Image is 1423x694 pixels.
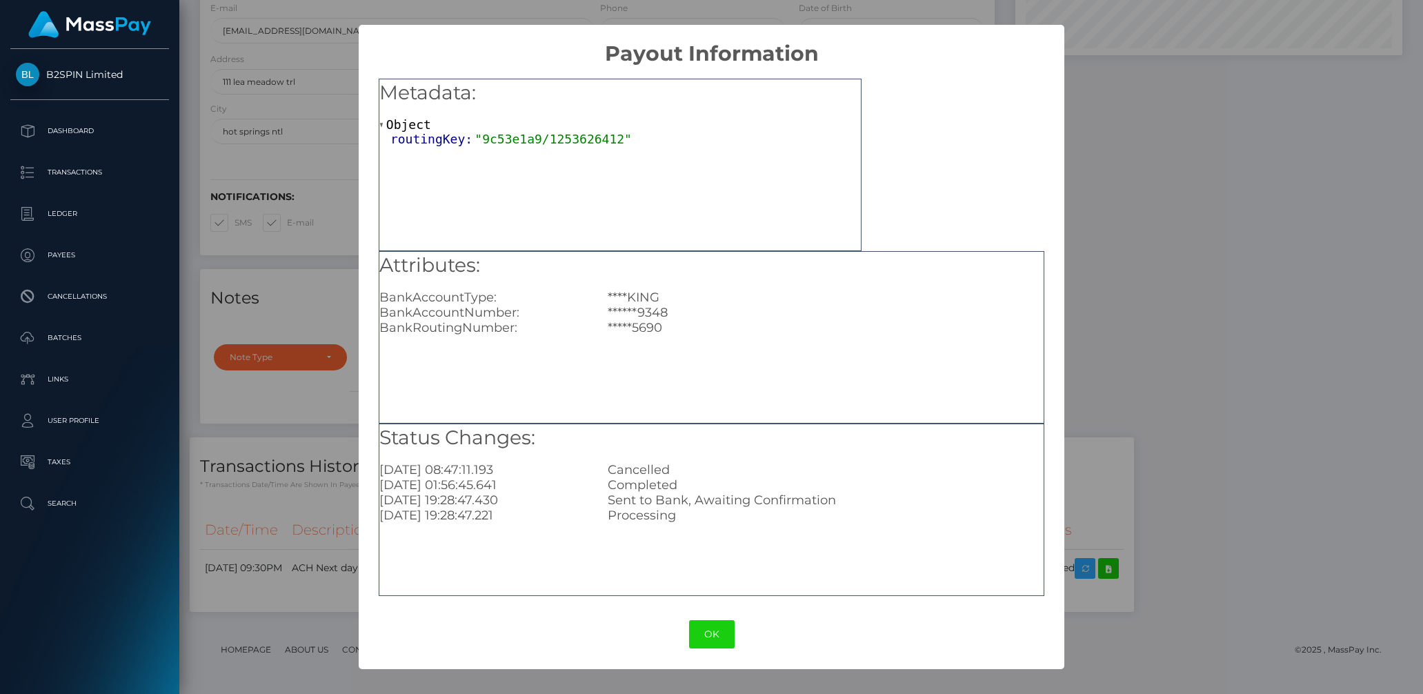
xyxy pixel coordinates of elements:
[379,252,1044,279] h5: Attributes:
[16,452,163,473] p: Taxes
[597,477,1054,493] div: Completed
[379,424,1044,452] h5: Status Changes:
[369,493,597,508] div: [DATE] 19:28:47.430
[16,286,163,307] p: Cancellations
[369,305,597,320] div: BankAccountNumber:
[369,508,597,523] div: [DATE] 19:28:47.221
[386,117,431,132] span: Object
[597,462,1054,477] div: Cancelled
[689,620,735,648] button: OK
[369,462,597,477] div: [DATE] 08:47:11.193
[359,25,1064,66] h2: Payout Information
[369,320,597,335] div: BankRoutingNumber:
[16,162,163,183] p: Transactions
[16,121,163,141] p: Dashboard
[16,204,163,224] p: Ledger
[379,79,861,107] h5: Metadata:
[475,132,632,146] span: "9c53e1a9/1253626412"
[369,477,597,493] div: [DATE] 01:56:45.641
[597,508,1054,523] div: Processing
[16,328,163,348] p: Batches
[597,493,1054,508] div: Sent to Bank, Awaiting Confirmation
[16,493,163,514] p: Search
[390,132,475,146] span: routingKey:
[16,245,163,266] p: Payees
[369,290,597,305] div: BankAccountType:
[10,68,169,81] span: B2SPIN Limited
[28,11,151,38] img: MassPay Logo
[16,63,39,86] img: B2SPIN Limited
[16,369,163,390] p: Links
[16,410,163,431] p: User Profile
